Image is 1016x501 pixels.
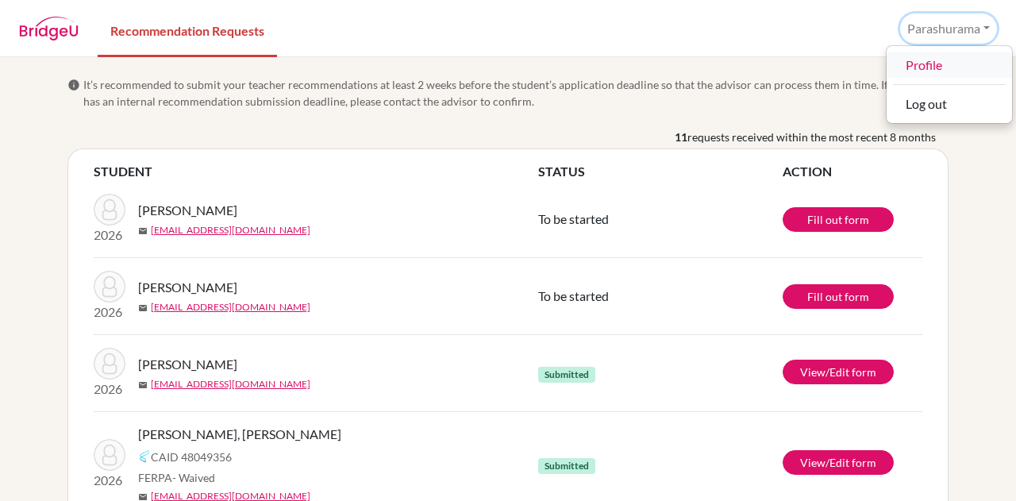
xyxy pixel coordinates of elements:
div: Parashurama [886,45,1013,124]
img: RAJGOPAL CHOUDARY, CHITTURI [94,439,125,471]
a: Fill out form [783,207,894,232]
a: View/Edit form [783,450,894,475]
a: [EMAIL_ADDRESS][DOMAIN_NAME] [151,377,310,391]
span: - Waived [172,471,215,484]
span: requests received within the most recent 8 months [687,129,936,145]
a: Recommendation Requests [98,2,277,57]
span: FERPA [138,469,215,486]
a: Profile [887,52,1012,78]
img: BridgeU logo [19,17,79,40]
p: 2026 [94,225,125,245]
img: AGARWAL, NAITIK [94,271,125,303]
a: Fill out form [783,284,894,309]
img: AGARWAL, NAITIK [94,348,125,380]
th: ACTION [783,162,922,181]
a: [EMAIL_ADDRESS][DOMAIN_NAME] [151,300,310,314]
th: STATUS [538,162,783,181]
span: [PERSON_NAME] [138,355,237,374]
span: To be started [538,288,609,303]
th: STUDENT [94,162,538,181]
span: [PERSON_NAME] [138,278,237,297]
span: Submitted [538,367,595,383]
a: [EMAIL_ADDRESS][DOMAIN_NAME] [151,223,310,237]
span: To be started [538,211,609,226]
b: 11 [675,129,687,145]
span: [PERSON_NAME] [138,201,237,220]
button: Parashurama [900,13,997,44]
p: 2026 [94,471,125,490]
a: View/Edit form [783,360,894,384]
span: Submitted [538,458,595,474]
span: info [67,79,80,91]
span: CAID 48049356 [151,449,232,465]
img: Common App logo [138,450,151,463]
span: mail [138,380,148,390]
span: mail [138,303,148,313]
button: Log out [887,91,1012,117]
p: 2026 [94,380,125,399]
span: [PERSON_NAME], [PERSON_NAME] [138,425,341,444]
span: It’s recommended to submit your teacher recommendations at least 2 weeks before the student’s app... [83,76,949,110]
p: 2026 [94,303,125,322]
img: AGARWAL, NAITIK [94,194,125,225]
span: mail [138,226,148,236]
